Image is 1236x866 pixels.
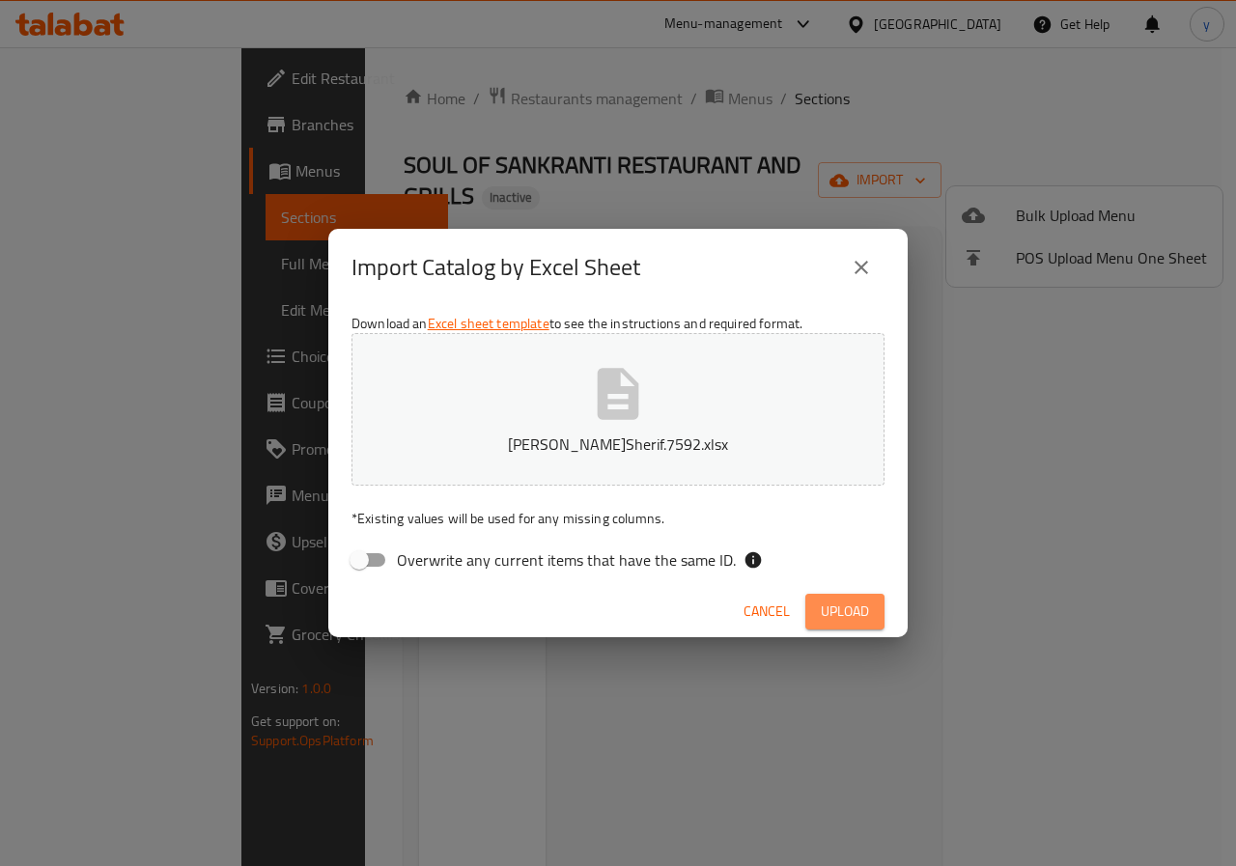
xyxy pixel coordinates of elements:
[351,252,640,283] h2: Import Catalog by Excel Sheet
[351,509,885,528] p: Existing values will be used for any missing columns.
[328,306,908,586] div: Download an to see the instructions and required format.
[428,311,549,336] a: Excel sheet template
[736,594,798,629] button: Cancel
[744,600,790,624] span: Cancel
[351,333,885,486] button: [PERSON_NAME]Sherif.7592.xlsx
[397,548,736,572] span: Overwrite any current items that have the same ID.
[805,594,885,629] button: Upload
[838,244,885,291] button: close
[744,550,763,570] svg: If the overwrite option isn't selected, then the items that match an existing ID will be ignored ...
[381,433,855,456] p: [PERSON_NAME]Sherif.7592.xlsx
[821,600,869,624] span: Upload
